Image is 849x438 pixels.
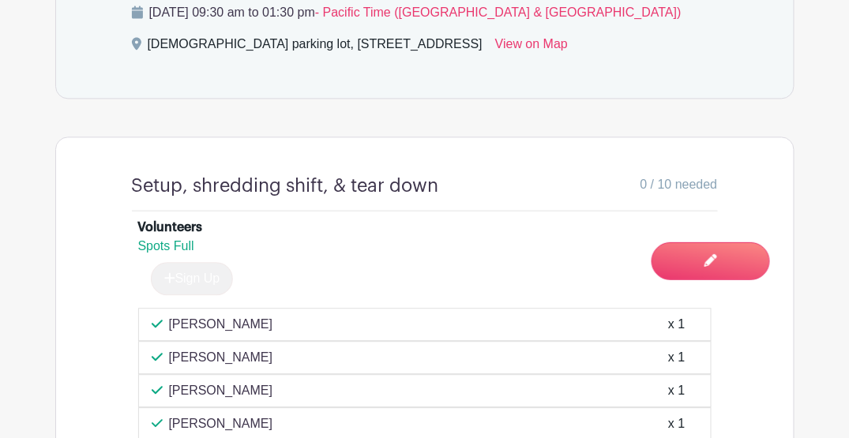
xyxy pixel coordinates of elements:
h4: Setup, shredding shift, & tear down [132,175,439,197]
a: View on Map [495,35,568,60]
div: x 1 [668,381,685,400]
span: 0 / 10 needed [641,175,718,194]
div: x 1 [668,348,685,367]
span: - Pacific Time ([GEOGRAPHIC_DATA] & [GEOGRAPHIC_DATA]) [315,6,682,19]
p: [DATE] 09:30 am to 01:30 pm [132,3,718,22]
p: [PERSON_NAME] [169,414,273,433]
div: Volunteers [138,218,203,237]
p: [PERSON_NAME] [169,315,273,334]
p: [PERSON_NAME] [169,348,273,367]
p: [PERSON_NAME] [169,381,273,400]
div: x 1 [668,315,685,334]
div: x 1 [668,414,685,433]
div: [DEMOGRAPHIC_DATA] parking lot, [STREET_ADDRESS] [148,35,483,60]
span: Spots Full [138,239,194,253]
